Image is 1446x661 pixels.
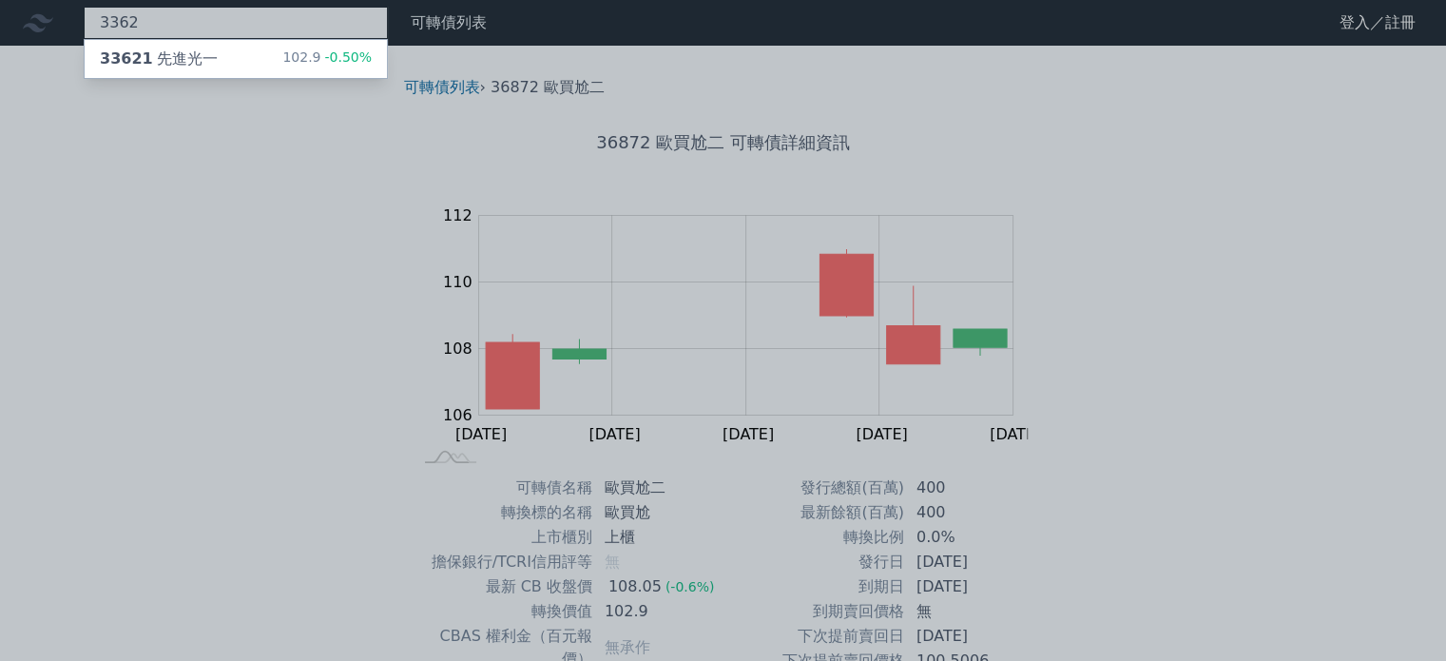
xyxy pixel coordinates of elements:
[320,49,372,65] span: -0.50%
[100,49,153,68] span: 33621
[85,40,387,78] a: 33621先進光一 102.9-0.50%
[1351,570,1446,661] iframe: Chat Widget
[100,48,218,70] div: 先進光一
[1351,570,1446,661] div: 聊天小工具
[282,48,372,70] div: 102.9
